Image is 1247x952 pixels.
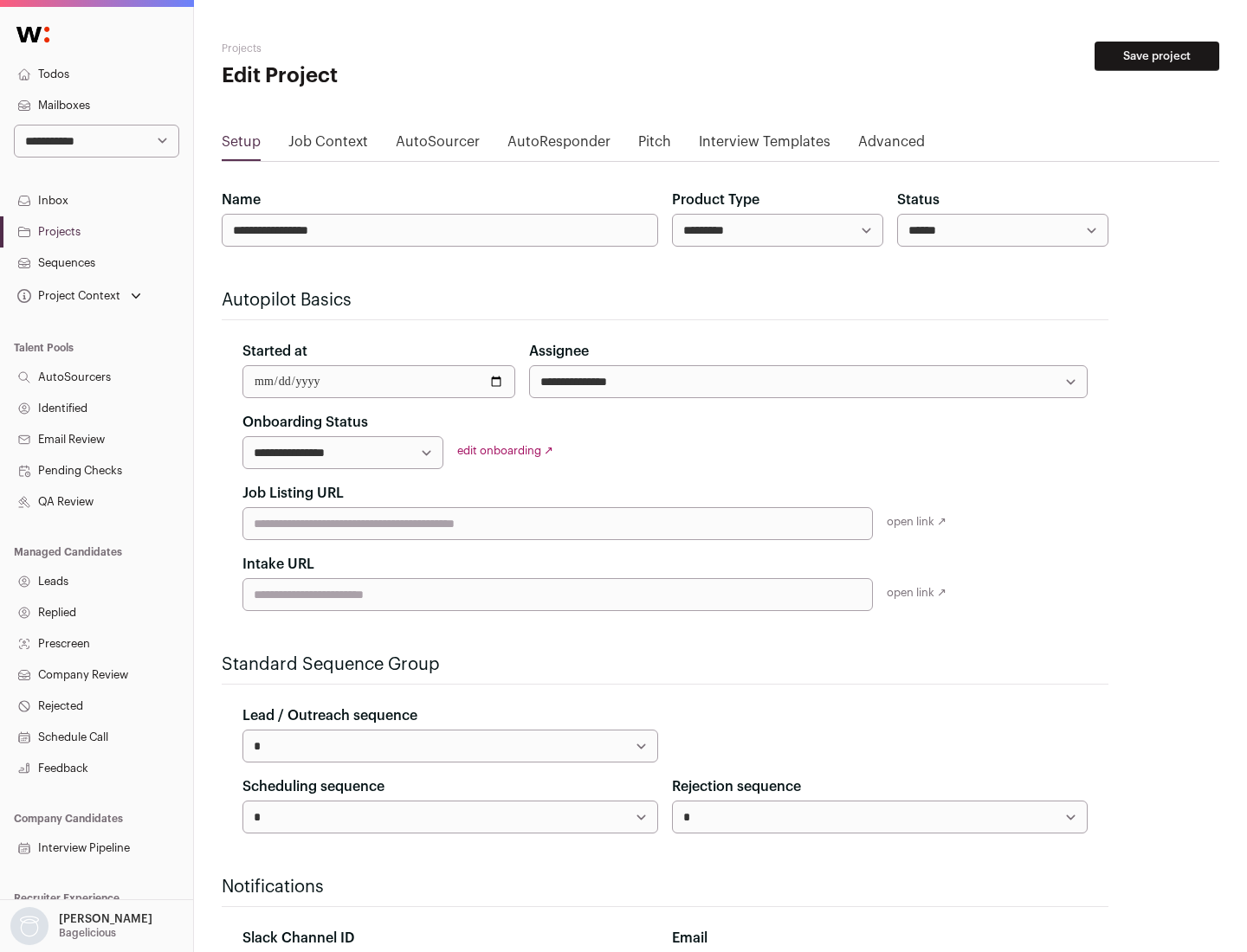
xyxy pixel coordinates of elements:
[638,132,671,159] a: Pitch
[672,776,801,797] label: Rejection sequence
[672,928,1088,949] div: Email
[396,132,480,159] a: AutoSourcer
[222,132,261,159] a: Setup
[457,445,553,456] a: edit onboarding ↗
[1095,42,1219,71] button: Save project
[858,132,925,159] a: Advanced
[7,907,156,945] button: Open dropdown
[242,554,314,575] label: Intake URL
[897,190,940,210] label: Status
[242,928,354,949] label: Slack Channel ID
[14,289,120,303] div: Project Context
[242,705,417,726] label: Lead / Outreach sequence
[242,341,307,362] label: Started at
[242,412,368,433] label: Onboarding Status
[14,284,145,308] button: Open dropdown
[59,912,152,926] p: [PERSON_NAME]
[7,17,59,52] img: Wellfound
[242,483,344,504] label: Job Listing URL
[222,42,554,55] h2: Projects
[10,907,48,945] img: nopic.png
[242,776,384,797] label: Scheduling sequence
[288,132,368,159] a: Job Context
[672,190,759,210] label: Product Type
[529,341,589,362] label: Assignee
[222,190,261,210] label: Name
[222,62,554,90] h1: Edit Project
[222,288,1108,312] h2: Autopilot Basics
[507,132,611,159] a: AutoResponder
[59,926,116,940] p: Bagelicious
[222,875,1108,899] h2: Notifications
[222,653,1108,677] h2: Standard Sequence Group
[699,132,830,159] a: Interview Templates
